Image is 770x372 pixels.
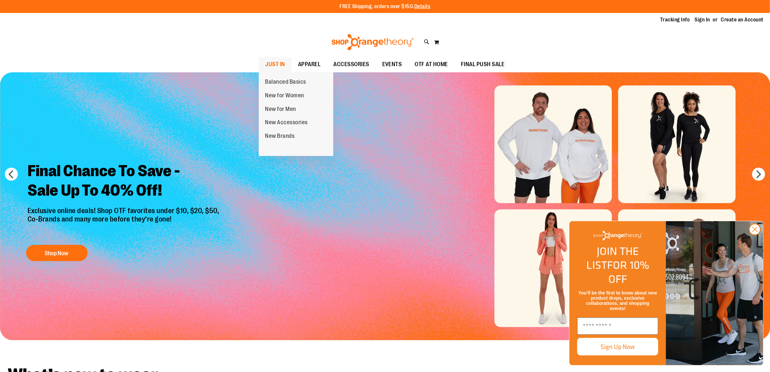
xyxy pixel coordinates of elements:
[408,57,455,72] a: OTF AT HOME
[265,133,295,141] span: New Brands
[265,57,285,72] span: JUST IN
[461,57,505,72] span: FINAL PUSH SALE
[579,290,657,311] span: You’ll be the first to know about new product drops, exclusive collaborations, and shopping events!
[752,168,765,181] button: next
[327,57,376,72] a: ACCESSORIES
[607,257,649,287] span: FOR 10% OFF
[382,57,402,72] span: EVENTS
[660,16,690,23] a: Tracking Info
[23,156,226,207] h2: Final Chance To Save - Sale Up To 40% Off!
[259,75,313,89] a: Balanced Basics
[586,243,639,273] span: JOIN THE LIST
[666,221,763,365] img: Shop Orangtheory
[593,231,642,240] img: Shop Orangetheory
[259,57,292,72] a: JUST IN
[414,4,431,9] a: Details
[259,89,311,102] a: New for Women
[265,92,305,100] span: New for Women
[454,57,511,72] a: FINAL PUSH SALE
[265,106,296,114] span: New for Men
[292,57,327,72] a: APPAREL
[259,129,301,143] a: New Brands
[298,57,321,72] span: APPAREL
[331,34,415,50] img: Shop Orangetheory
[415,57,448,72] span: OTF AT HOME
[577,338,658,355] button: Sign Up Now
[339,3,431,10] p: FREE Shipping, orders over $150.
[577,318,658,335] input: Enter email
[259,102,303,116] a: New for Men
[333,57,369,72] span: ACCESSORIES
[265,119,308,127] span: New Accessories
[749,223,761,235] button: Close dialog
[259,116,315,129] a: New Accessories
[26,245,87,261] button: Shop Now
[695,16,710,23] a: Sign In
[23,207,226,238] p: Exclusive online deals! Shop OTF favorites under $10, $20, $50, Co-Brands and many more before th...
[23,156,226,264] a: Final Chance To Save -Sale Up To 40% Off! Exclusive online deals! Shop OTF favorites under $10, $...
[265,78,306,87] span: Balanced Basics
[563,214,770,372] div: FLYOUT Form
[259,72,333,156] ul: JUST IN
[376,57,408,72] a: EVENTS
[5,168,18,181] button: prev
[721,16,764,23] a: Create an Account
